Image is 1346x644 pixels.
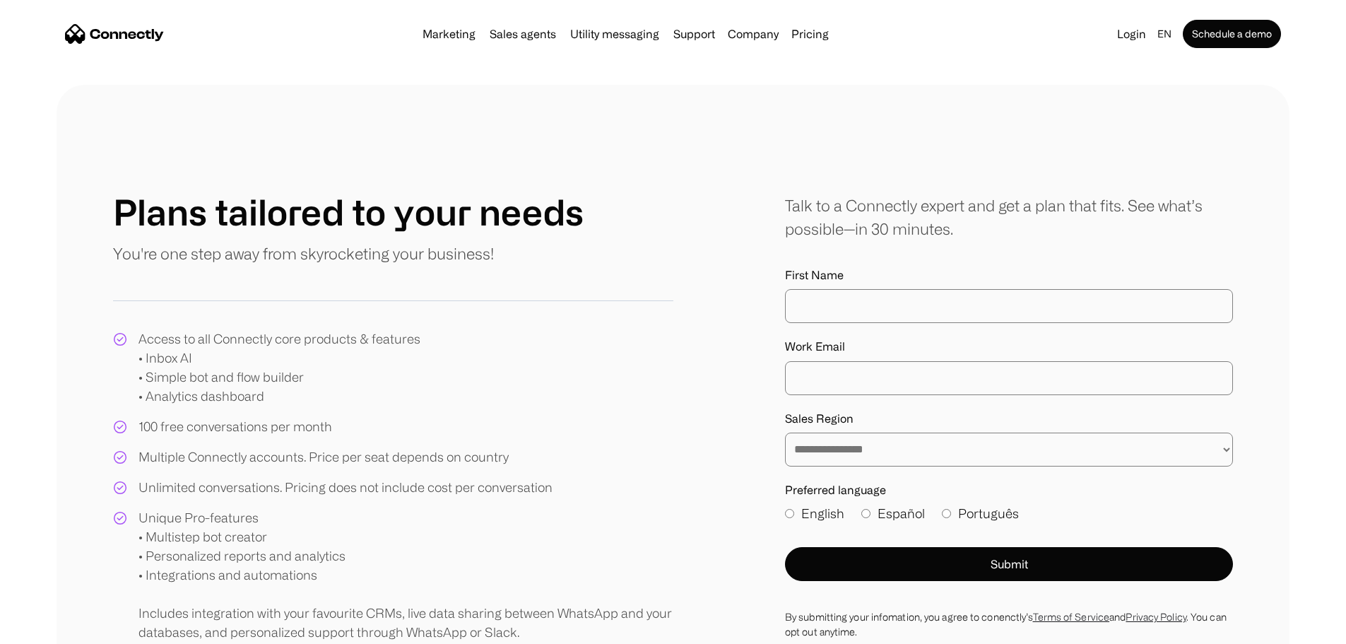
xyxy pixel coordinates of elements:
a: Utility messaging [565,28,665,40]
div: 100 free conversations per month [138,417,332,436]
a: Terms of Service [1033,611,1110,622]
a: Login [1111,24,1152,44]
input: Português [942,509,951,518]
a: home [65,23,164,45]
label: First Name [785,269,1233,282]
h1: Plans tailored to your needs [113,191,584,233]
a: Pricing [786,28,834,40]
div: Unlimited conversations. Pricing does not include cost per conversation [138,478,553,497]
a: Schedule a demo [1183,20,1281,48]
div: Company [724,24,783,44]
div: Company [728,24,779,44]
a: Sales agents [484,28,562,40]
ul: Language list [28,619,85,639]
div: By submitting your infomation, you agree to conenctly’s and . You can opt out anytime. [785,609,1233,639]
div: Talk to a Connectly expert and get a plan that fits. See what’s possible—in 30 minutes. [785,194,1233,240]
label: Work Email [785,340,1233,353]
p: You're one step away from skyrocketing your business! [113,242,494,265]
input: Español [861,509,870,518]
label: Español [861,504,925,523]
label: Preferred language [785,484,1233,497]
label: Português [942,504,1019,523]
a: Support [668,28,721,40]
button: Submit [785,547,1233,581]
a: Privacy Policy [1126,611,1186,622]
input: English [785,509,794,518]
label: Sales Region [785,412,1233,426]
div: en [1152,24,1180,44]
div: en [1157,24,1171,44]
aside: Language selected: English [14,618,85,639]
a: Marketing [417,28,481,40]
div: Multiple Connectly accounts. Price per seat depends on country [138,447,509,467]
div: Unique Pro-features • Multistep bot creator • Personalized reports and analytics • Integrations a... [138,508,673,642]
div: Access to all Connectly core products & features • Inbox AI • Simple bot and flow builder • Analy... [138,329,420,406]
label: English [785,504,844,523]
